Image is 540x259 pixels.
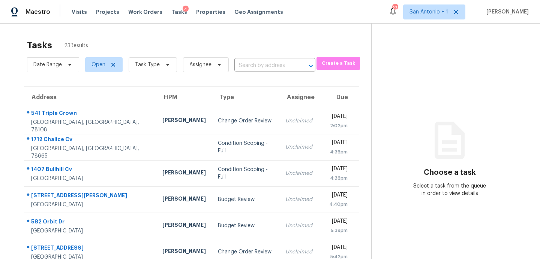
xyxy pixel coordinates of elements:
[324,174,348,182] div: 4:36pm
[218,117,273,125] div: Change Order Review
[33,61,62,68] span: Date Range
[171,9,187,15] span: Tasks
[409,8,448,16] span: San Antonio + 1
[234,60,294,71] input: Search by address
[392,4,397,12] div: 23
[31,244,150,253] div: [STREET_ADDRESS]
[324,139,348,148] div: [DATE]
[31,145,150,160] div: [GEOGRAPHIC_DATA], [GEOGRAPHIC_DATA], 78665
[128,8,162,16] span: Work Orders
[183,6,189,13] div: 4
[162,221,206,231] div: [PERSON_NAME]
[424,169,476,176] h3: Choose a task
[324,122,348,129] div: 2:02pm
[324,244,348,253] div: [DATE]
[218,196,273,203] div: Budget Review
[31,218,150,227] div: 582 Orbit Dr
[189,61,211,68] span: Assignee
[25,8,50,16] span: Maestro
[162,116,206,126] div: [PERSON_NAME]
[162,169,206,178] div: [PERSON_NAME]
[72,8,87,16] span: Visits
[96,8,119,16] span: Projects
[324,217,348,227] div: [DATE]
[91,61,105,68] span: Open
[64,42,88,49] span: 23 Results
[162,247,206,257] div: [PERSON_NAME]
[285,117,312,125] div: Unclaimed
[31,119,150,134] div: [GEOGRAPHIC_DATA], [GEOGRAPHIC_DATA], 78108
[324,191,348,201] div: [DATE]
[218,222,273,229] div: Budget Review
[306,61,316,71] button: Open
[285,248,312,256] div: Unclaimed
[324,148,348,156] div: 4:36pm
[196,8,225,16] span: Properties
[31,109,150,119] div: 541 Triple Crown
[218,248,273,256] div: Change Order Review
[31,201,150,208] div: [GEOGRAPHIC_DATA]
[24,87,156,108] th: Address
[285,170,312,177] div: Unclaimed
[31,227,150,235] div: [GEOGRAPHIC_DATA]
[31,192,150,201] div: [STREET_ADDRESS][PERSON_NAME]
[135,61,160,68] span: Task Type
[318,87,359,108] th: Due
[218,166,273,181] div: Condition Scoping - Full
[324,165,348,174] div: [DATE]
[411,182,489,197] div: Select a task from the queue in order to view details
[324,201,348,208] div: 4:40pm
[285,222,312,229] div: Unclaimed
[218,140,273,155] div: Condition Scoping - Full
[162,195,206,204] div: [PERSON_NAME]
[212,87,279,108] th: Type
[156,87,212,108] th: HPM
[483,8,529,16] span: [PERSON_NAME]
[31,135,150,145] div: 1712 Chalice Cv
[234,8,283,16] span: Geo Assignments
[285,143,312,151] div: Unclaimed
[31,175,150,182] div: [GEOGRAPHIC_DATA]
[279,87,318,108] th: Assignee
[27,42,52,49] h2: Tasks
[324,227,348,234] div: 5:39pm
[320,59,356,68] span: Create a Task
[324,113,348,122] div: [DATE]
[31,165,150,175] div: 1407 Bullhill Cv
[285,196,312,203] div: Unclaimed
[316,57,360,70] button: Create a Task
